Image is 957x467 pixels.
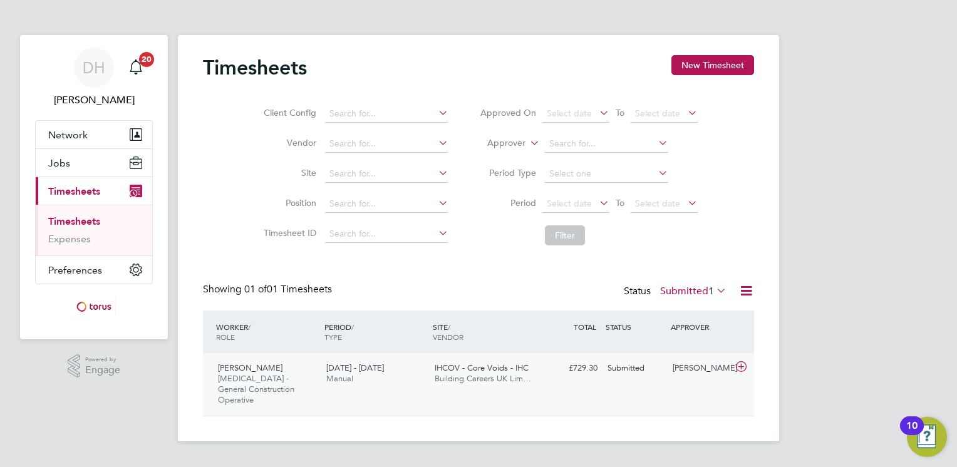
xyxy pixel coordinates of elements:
[906,426,918,442] div: 10
[325,105,448,123] input: Search for...
[547,108,592,119] span: Select date
[603,358,668,379] div: Submitted
[85,365,120,376] span: Engage
[435,373,531,384] span: Building Careers UK Lim…
[326,362,384,373] span: [DATE] - [DATE]
[260,197,316,208] label: Position
[660,285,727,297] label: Submitted
[351,322,354,332] span: /
[48,157,70,169] span: Jobs
[36,177,152,205] button: Timesheets
[248,322,251,332] span: /
[325,225,448,243] input: Search for...
[612,195,628,211] span: To
[139,52,154,67] span: 20
[203,283,334,296] div: Showing
[35,48,153,108] a: DH[PERSON_NAME]
[624,283,729,300] div: Status
[326,373,353,384] span: Manual
[213,316,321,348] div: WORKER
[72,297,116,317] img: torus-logo-retina.png
[668,316,733,338] div: APPROVER
[433,332,463,342] span: VENDOR
[907,417,947,457] button: Open Resource Center, 10 new notifications
[537,358,603,379] div: £729.30
[68,354,121,378] a: Powered byEngage
[547,198,592,209] span: Select date
[36,256,152,284] button: Preferences
[574,322,596,332] span: TOTAL
[545,165,668,183] input: Select one
[668,358,733,379] div: [PERSON_NAME]
[48,264,102,276] span: Preferences
[480,107,536,118] label: Approved On
[85,354,120,365] span: Powered by
[36,205,152,255] div: Timesheets
[83,59,105,76] span: DH
[36,121,152,148] button: Network
[203,55,307,80] h2: Timesheets
[430,316,538,348] div: SITE
[325,135,448,153] input: Search for...
[35,297,153,317] a: Go to home page
[671,55,754,75] button: New Timesheet
[325,195,448,213] input: Search for...
[545,225,585,245] button: Filter
[708,285,714,297] span: 1
[448,322,450,332] span: /
[480,167,536,178] label: Period Type
[36,149,152,177] button: Jobs
[48,129,88,141] span: Network
[480,197,536,208] label: Period
[216,332,235,342] span: ROLE
[635,108,680,119] span: Select date
[244,283,332,295] span: 01 Timesheets
[635,198,680,209] span: Select date
[260,107,316,118] label: Client Config
[48,215,100,227] a: Timesheets
[260,227,316,239] label: Timesheet ID
[325,165,448,183] input: Search for...
[545,135,668,153] input: Search for...
[35,93,153,108] span: Darren Hurst
[435,362,529,373] span: IHCOV - Core Voids - IHC
[469,137,525,150] label: Approver
[123,48,148,88] a: 20
[218,362,282,373] span: [PERSON_NAME]
[603,316,668,338] div: STATUS
[48,233,91,245] a: Expenses
[244,283,267,295] span: 01 of
[612,105,628,121] span: To
[48,185,100,197] span: Timesheets
[218,373,294,405] span: [MEDICAL_DATA] - General Construction Operative
[321,316,430,348] div: PERIOD
[260,167,316,178] label: Site
[324,332,342,342] span: TYPE
[260,137,316,148] label: Vendor
[20,35,168,339] nav: Main navigation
